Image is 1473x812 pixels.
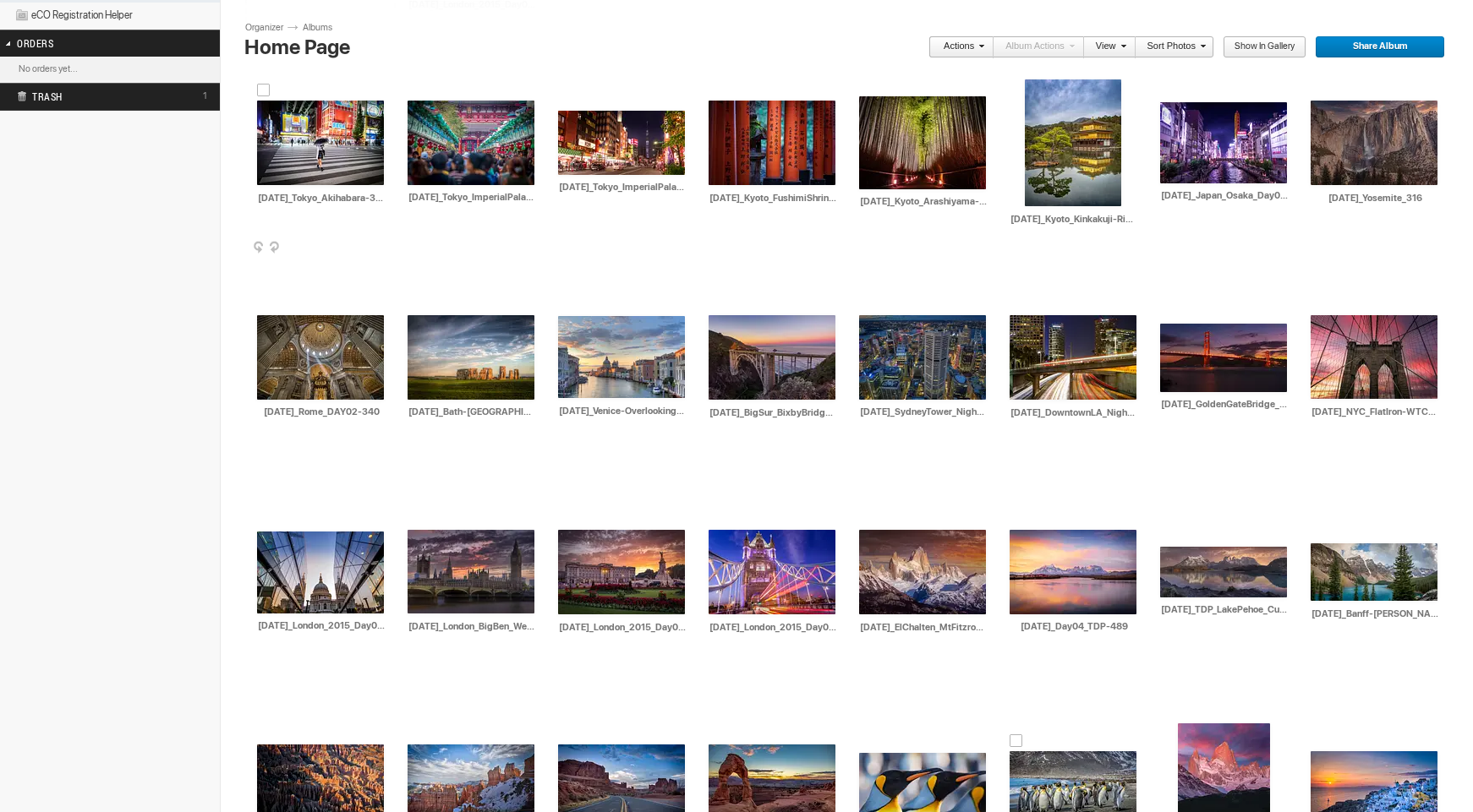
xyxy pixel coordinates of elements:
[1084,36,1126,58] a: View
[709,315,835,400] img: 2013-09-28_BigSur_BixbyBridge-39.webp
[1311,315,1437,399] img: 2015-02-14_NYC_FlatIron-WTC-BBridge-415-Edit.webp
[1160,602,1289,618] input: 2015-09-20_TDP_LakePehoe_CuernosDelPaine_PANO-Edit-2
[1311,543,1437,601] img: 2016-09-05_Banff-Vermillion-EmeraldLake-Moraine-810-Pano.webp
[17,84,174,109] h2: Trash
[558,111,685,175] img: 2018-09-16_Tokyo_ImperialPalace-Yurakucho-Ginza-AsakusaTemple-780.webp
[1025,79,1121,206] img: 2018-12-16_Kyoto_Kinkakuji-RiyoanjiTemple-33_AuroraHDR2019-edit.webp
[257,618,386,633] input: 2015-06-28_London_2015_Day02-126
[558,404,687,419] input: 2012-07-15_Venice-OverlookingBasillica5_REV1
[1160,188,1289,204] input: 2024-10-19_Japan_Osaka_Day03-202-Edit
[928,36,984,58] a: Actions
[298,21,349,35] a: Albums
[1010,211,1138,226] input: 2018-12-16_Kyoto_Kinkakuji-RiyoanjiTemple-33_AuroraHDR2019-edit
[1010,315,1136,400] img: 2014-11-23_DowntownLA_Night-146.webp
[1311,405,1439,420] input: 2015-02-14_NYC_FlatIron-WTC-BBridge-415-Edit
[558,316,685,398] img: 2012-07-15_Venice-OverlookingBasillica5_REV1.webp
[31,8,133,22] span: eCO Registration Helper
[709,101,835,185] img: 2018-12-07_Kyoto_FushimiShrine-TofukujiTemple-170.webp
[257,190,386,205] input: 2018-09-09_Tokyo_Akihabara-377
[709,190,837,205] input: 2018-12-07_Kyoto_FushimiShrine-TofukujiTemple-170
[1160,324,1287,392] img: 2014-12-27_GoldenGateBridge_EarlyAM_04-Edit-Edit.webp
[1010,530,1136,614] img: 2015-09-20_Day04_TDP-489.webp
[558,530,685,614] img: 2015-07-01_London_2015_Day03-279-Edit.webp
[408,530,534,613] img: 2015-06-28_London_BigBen_WestminsterBridge02_CU.jpg-Edit-Edit.webp
[257,315,384,400] img: 2025-06-24_Rome_DAY02-340.webp
[1136,36,1206,58] a: Sort Photos
[1010,619,1138,635] input: 2015-09-20_Day04_TDP-489
[257,405,386,420] input: 2025-06-24_Rome_DAY02-340
[709,530,835,614] img: 2015-07-15_London_2015_Day02-393.webp
[14,8,30,23] img: ico_album_coll.png
[19,63,78,74] b: No orders yet...
[859,530,986,614] img: 2015-09-12_ElChalten_MtFitzroyHike-63-Edit.webp
[408,405,536,420] input: 2012-07-05_Bath-Stonehenge1_REV1
[1223,36,1306,58] a: Show in Gallery
[1223,36,1295,58] span: Show in Gallery
[558,180,687,195] input: 2018-09-16_Tokyo_ImperialPalace-Yurakucho-Ginza-AsakusaTemple-780
[257,101,384,185] img: 2018-09-09_Tokyo_Akihabara-377.webp
[1010,405,1138,420] input: 2014-11-23_DowntownLA_Night-146
[408,190,536,205] input: 2018-09-16_Tokyo_ImperialPalace-Yurakucho-Ginza-AsakusaTemple-611_AuroraHDR2019-edit
[1311,606,1439,621] input: 2016-09-05_Banff-Vermillion-EmeraldLake-Moraine-810-Pano
[1160,547,1287,597] img: 2015-09-20_TDP_LakePehoe_CuernosDelPaine_PANO-Edit-2.webp
[994,36,1075,58] a: Album Actions
[558,619,687,635] input: 2015-07-01_London_2015_Day03-279-Edit
[257,531,384,613] img: 2015-06-28_London_2015_Day02-126.webp
[859,194,988,210] input: 2018-12-12_Kyoto_Arashiyama-BambooForest-MacaqueMonkeys-837
[1160,102,1287,183] img: 2024-10-19_Japan_Osaka_Day03-202-Edit.webp
[859,96,986,189] img: 2018-12-12_Kyoto_Arashiyama-BambooForest-MacaqueMonkeys-837.webp
[17,30,159,56] h2: Orders
[408,315,534,400] img: 2012-07-05_Bath-Stonehenge1_REV1.webp
[1160,396,1289,411] input: 2014-12-27_GoldenGateBridge_EarlyAM_04-Edit-Edit
[408,101,534,185] img: 2018-09-16_Tokyo_ImperialPalace-Yurakucho-Ginza-AsakusaTemple-611_AuroraHDR2019-edit.webp
[408,619,536,635] input: 2015-06-28_London_BigBen_WestminsterBridge02_CU.jpg-Edit-Edit
[859,405,988,420] input: 2014-03-15_SydneyTower_Night01
[709,405,837,420] input: 2013-09-28_BigSur_BixbyBridge-39
[709,619,837,635] input: 2015-07-15_London_2015_Day02-393
[1315,36,1433,58] span: Share Album
[859,619,988,635] input: 2015-09-12_ElChalten_MtFitzroyHike-63-Edit
[859,315,986,400] img: 2014-03-15_SydneyTower_Night01.webp
[1311,101,1437,185] img: 2025-02-16_Yosemite_316.webp
[1311,190,1439,205] input: 2025-02-16_Yosemite_316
